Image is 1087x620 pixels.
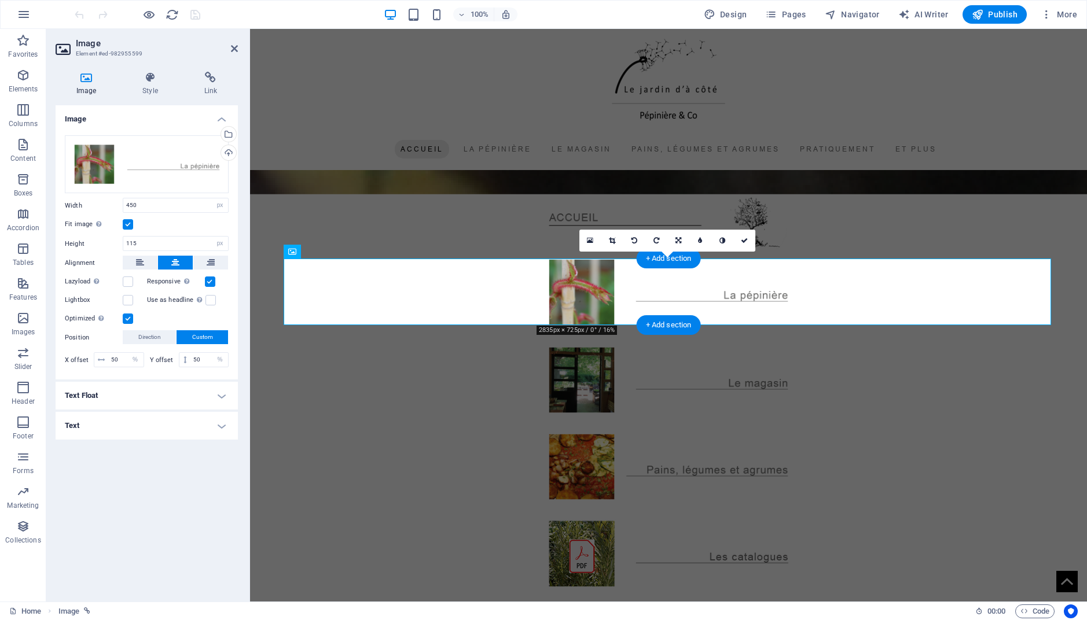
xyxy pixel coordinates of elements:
label: Height [65,241,123,247]
div: CASE_LAPEPINIERE.png [65,135,229,194]
button: Usercentrics [1064,604,1078,618]
a: Crop mode [601,230,623,252]
p: Header [12,397,35,406]
label: Lazyload [65,275,123,289]
button: Navigator [820,5,884,24]
h2: Image [76,38,238,49]
label: X offset [65,357,94,363]
button: More [1036,5,1082,24]
p: Images [12,327,35,337]
h4: Text Float [56,382,238,409]
label: Y offset [150,357,179,363]
label: Fit image [65,217,123,231]
a: Blur [689,230,711,252]
label: Alignment [65,256,123,270]
label: Lightbox [65,293,123,307]
label: Optimized [65,312,123,326]
span: Publish [972,9,1018,20]
h4: Image [56,105,238,126]
span: Navigator [825,9,880,20]
button: Direction [123,330,176,344]
p: Marketing [7,501,39,510]
a: Click to cancel selection. Double-click to open Pages [9,604,41,618]
button: Design [699,5,752,24]
a: Change orientation [667,230,689,252]
label: Width [65,202,123,209]
a: Greyscale [711,230,733,252]
p: Features [9,293,37,302]
a: Confirm ( ⌘ ⏎ ) [733,230,755,252]
a: Rotate left 90° [623,230,645,252]
span: Custom [192,330,213,344]
p: Content [10,154,36,163]
div: + Add section [637,315,701,335]
label: Responsive [147,275,205,289]
a: Rotate right 90° [645,230,667,252]
h6: 100% [471,8,489,21]
span: Direction [138,330,161,344]
span: 00 00 [987,604,1005,618]
p: Accordion [7,223,39,232]
h3: Element #ed-982955599 [76,49,215,59]
i: This element is linked [84,608,90,614]
p: Footer [13,431,34,441]
p: Tables [13,258,34,267]
i: Reload page [166,8,179,21]
span: Pages [765,9,806,20]
button: 100% [453,8,494,21]
button: Custom [177,330,228,344]
p: Favorites [8,50,38,59]
div: Design (Ctrl+Alt+Y) [699,5,752,24]
h4: Image [56,72,122,96]
p: Slider [14,362,32,371]
span: Design [704,9,747,20]
label: Use as headline [147,293,205,307]
h6: Session time [975,604,1006,618]
span: More [1041,9,1077,20]
button: reload [165,8,179,21]
span: Code [1020,604,1049,618]
span: AI Writer [898,9,949,20]
button: Pages [761,5,810,24]
p: Columns [9,119,38,128]
i: On resize automatically adjust zoom level to fit chosen device. [501,9,511,20]
p: Forms [13,466,34,475]
label: Position [65,331,123,345]
nav: breadcrumb [58,604,91,618]
p: Boxes [14,189,33,198]
span: Click to select. Double-click to edit [58,604,79,618]
button: Publish [963,5,1027,24]
button: Click here to leave preview mode and continue editing [142,8,156,21]
button: Code [1015,604,1055,618]
p: Elements [9,84,38,94]
h4: Style [122,72,183,96]
a: Select files from the file manager, stock photos, or upload file(s) [579,230,601,252]
p: Collections [5,536,41,545]
button: AI Writer [894,5,953,24]
h4: Text [56,412,238,440]
h4: Link [183,72,238,96]
span: : [996,607,997,615]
